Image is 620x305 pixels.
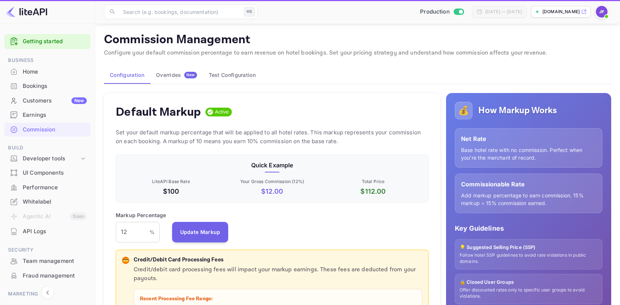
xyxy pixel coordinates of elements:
div: Whitelabel [23,198,87,206]
p: Follow hotel SSP guidelines to avoid rate violations in public domains. [460,252,598,265]
p: Key Guidelines [455,223,602,233]
div: UI Components [23,169,87,177]
div: Earnings [23,111,87,119]
p: Offer discounted rates only to specific user groups to avoid violations. [460,287,598,300]
p: $100 [122,186,220,196]
span: Security [4,246,90,254]
input: 0 [116,222,149,242]
div: ⌘K [244,7,255,16]
a: Team management [4,254,90,268]
p: 💳 [123,257,128,264]
div: Home [4,65,90,79]
p: 🔒 Closed User Groups [460,279,598,286]
a: Home [4,65,90,78]
p: Commissionable Rate [461,180,596,189]
button: Configuration [104,66,150,84]
div: CustomersNew [4,94,90,108]
span: Business [4,56,90,64]
div: UI Components [4,166,90,180]
p: % [149,228,155,236]
div: Team management [23,257,87,265]
div: Commission [4,123,90,137]
p: Your Gross Commission ( 12 %) [223,178,321,185]
button: Test Configuration [203,66,261,84]
p: Base hotel rate with no commission. Perfect when you're the merchant of record. [461,146,596,161]
div: Customers [23,97,87,105]
div: Switch to Sandbox mode [417,8,467,16]
div: Commission [23,126,87,134]
div: API Logs [23,227,87,236]
p: Add markup percentage to earn commission. 15% markup = 15% commission earned. [461,191,596,207]
div: Fraud management [23,272,87,280]
div: Developer tools [23,155,79,163]
p: Markup Percentage [116,211,166,219]
p: Quick Example [122,161,422,170]
span: Build [4,144,90,152]
a: UI Components [4,166,90,179]
div: Developer tools [4,152,90,165]
div: API Logs [4,224,90,239]
p: LiteAPI Base Rate [122,178,220,185]
img: Jenny Frimer [596,6,608,18]
div: Whitelabel [4,195,90,209]
a: Whitelabel [4,195,90,208]
span: Production [420,8,450,16]
div: Overrides [156,72,197,78]
p: Set your default markup percentage that will be applied to all hotel rates. This markup represent... [116,128,428,146]
p: Recent Processing Fee Range: [140,295,416,303]
div: Performance [4,181,90,195]
span: Marketing [4,290,90,298]
a: Bookings [4,79,90,93]
p: Credit/Debit Card Processing Fees [134,256,422,264]
h4: Default Markup [116,105,201,119]
div: Home [23,68,87,76]
p: Total Price [324,178,422,185]
a: CustomersNew [4,94,90,107]
div: Fraud management [4,269,90,283]
a: Fraud management [4,269,90,282]
a: Commission [4,123,90,136]
div: Getting started [4,34,90,49]
span: Active [212,108,232,116]
p: $ 112.00 [324,186,422,196]
button: Update Markup [172,222,229,242]
h5: How Markup Works [478,105,557,116]
div: [DATE] — [DATE] [485,8,522,15]
p: Configure your default commission percentage to earn revenue on hotel bookings. Set your pricing ... [104,49,611,57]
div: Performance [23,183,87,192]
p: $ 12.00 [223,186,321,196]
a: Getting started [23,37,87,46]
p: 💰 [458,104,469,117]
img: LiteAPI logo [6,6,47,18]
input: Search (e.g. bookings, documentation) [119,4,241,19]
div: New [71,97,87,104]
p: Commission Management [104,33,611,47]
p: 💡 Suggested Selling Price (SSP) [460,244,598,251]
div: Bookings [23,82,87,90]
p: [DOMAIN_NAME] [542,8,580,15]
span: New [184,72,197,77]
a: Earnings [4,108,90,122]
p: Net Rate [461,134,596,143]
a: API Logs [4,224,90,238]
p: Credit/debit card processing fees will impact your markup earnings. These fees are deducted from ... [134,265,422,283]
a: Performance [4,181,90,194]
button: Collapse navigation [41,286,54,299]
